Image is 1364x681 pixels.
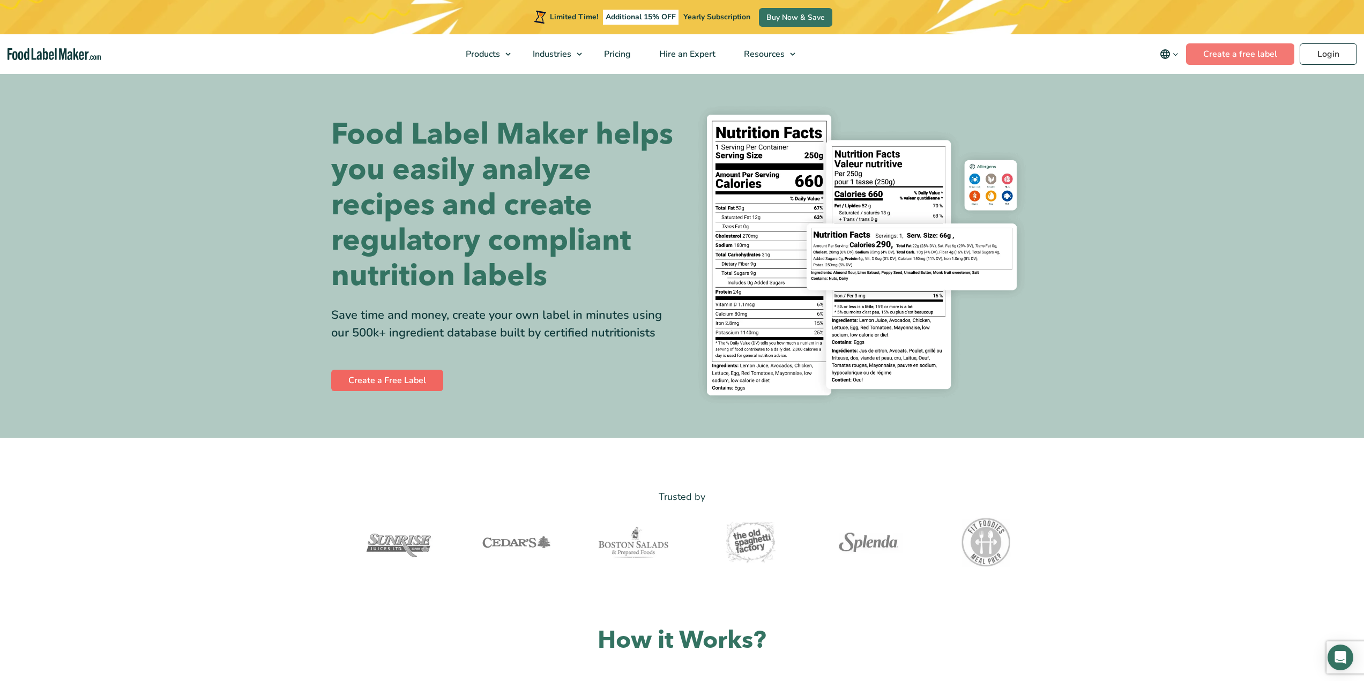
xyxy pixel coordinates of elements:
a: Resources [730,34,801,74]
span: Industries [530,48,572,60]
span: Products [463,48,501,60]
h1: Food Label Maker helps you easily analyze recipes and create regulatory compliant nutrition labels [331,117,674,294]
a: Login [1300,43,1357,65]
a: Industries [519,34,587,74]
span: Resources [741,48,786,60]
h2: How it Works? [331,625,1033,656]
a: Hire an Expert [645,34,727,74]
span: Limited Time! [550,12,598,22]
div: Save time and money, create your own label in minutes using our 500k+ ingredient database built b... [331,306,674,342]
a: Products [452,34,516,74]
span: Pricing [601,48,632,60]
a: Pricing [590,34,643,74]
p: Trusted by [331,489,1033,505]
a: Buy Now & Save [759,8,832,27]
span: Hire an Expert [656,48,717,60]
a: Create a Free Label [331,370,443,391]
a: Create a free label [1186,43,1294,65]
span: Additional 15% OFF [603,10,679,25]
div: Open Intercom Messenger [1328,645,1353,670]
span: Yearly Subscription [683,12,750,22]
